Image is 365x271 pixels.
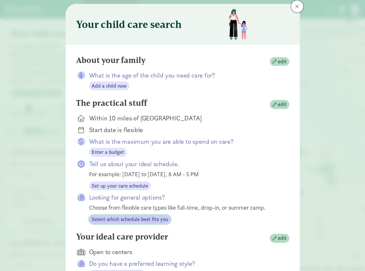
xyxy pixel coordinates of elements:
[92,182,148,190] span: Set up your care schedule
[278,234,287,242] span: edit
[278,58,287,66] span: edit
[89,181,151,191] button: Set up your care schedule
[89,259,279,268] p: Do you have a preferred learning style?
[89,247,279,256] div: Open to centers
[76,18,182,31] h3: Your child care search
[89,137,279,146] p: What is the maximum you are able to spend on care?
[89,114,279,123] div: Within 10 miles of [GEOGRAPHIC_DATA]
[76,98,147,108] h4: The practical stuff
[89,125,279,134] div: Start date is flexible
[92,216,168,223] span: Select which schedule best fits you
[270,100,289,109] button: edit
[89,193,279,202] p: Looking for general options?
[89,215,171,224] button: Select which schedule best fits you
[270,234,289,243] button: edit
[76,232,168,242] h4: Your ideal care provider
[76,55,146,66] h4: About your family
[89,81,129,91] button: Add a child now
[270,57,289,66] button: edit
[89,148,127,157] button: Enter a budget
[92,148,124,156] span: Enter a budget
[89,203,279,212] div: Choose from flexible care types like full-time, drop-in, or summer camp.
[278,101,287,108] span: edit
[89,170,279,179] div: For example: [DATE] to [DATE], 8 AM - 5 PM
[89,159,279,168] p: Tell us about your ideal schedule.
[92,82,127,90] span: Add a child now
[89,71,279,80] p: What is the age of the child you need care for?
